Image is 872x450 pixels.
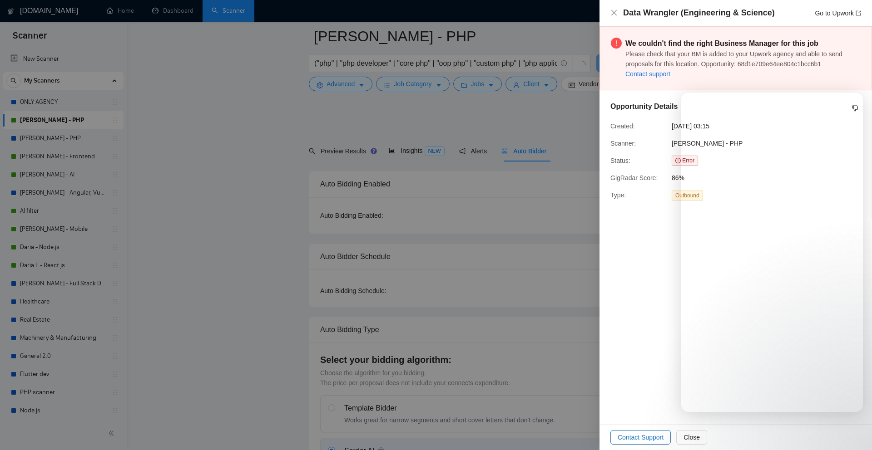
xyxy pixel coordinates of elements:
iframe: Intercom live chat [681,93,863,412]
a: Contact support [625,70,670,78]
span: GigRadar Score: [610,174,658,181]
a: Go to Upworkexport [815,10,861,17]
span: Close [684,432,700,442]
span: Please check that your BM is added to your Upwork agency and able to send proposals for this loca... [625,50,842,68]
span: exclamation-circle [675,158,681,163]
span: close [610,9,618,16]
span: Status: [610,157,630,164]
iframe: Intercom live chat [841,419,863,441]
span: Scanner: [610,140,636,147]
span: 86% [672,173,808,183]
span: export [856,10,861,16]
h5: Opportunity Details [610,101,678,112]
button: Contact Support [610,430,671,445]
span: Error [672,156,698,166]
span: exclamation-circle [611,38,622,49]
h4: Data Wrangler (Engineering & Science) [623,7,775,19]
span: [PERSON_NAME] - PHP [672,140,743,147]
span: Type: [610,191,626,199]
button: Close [610,9,618,17]
button: Close [676,430,707,445]
span: Contact Support [618,432,664,442]
strong: We couldn't find the right Business Manager for this job [625,39,818,47]
span: Created: [610,122,635,130]
span: Outbound [672,191,703,201]
span: [DATE] 03:15 [672,121,808,131]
